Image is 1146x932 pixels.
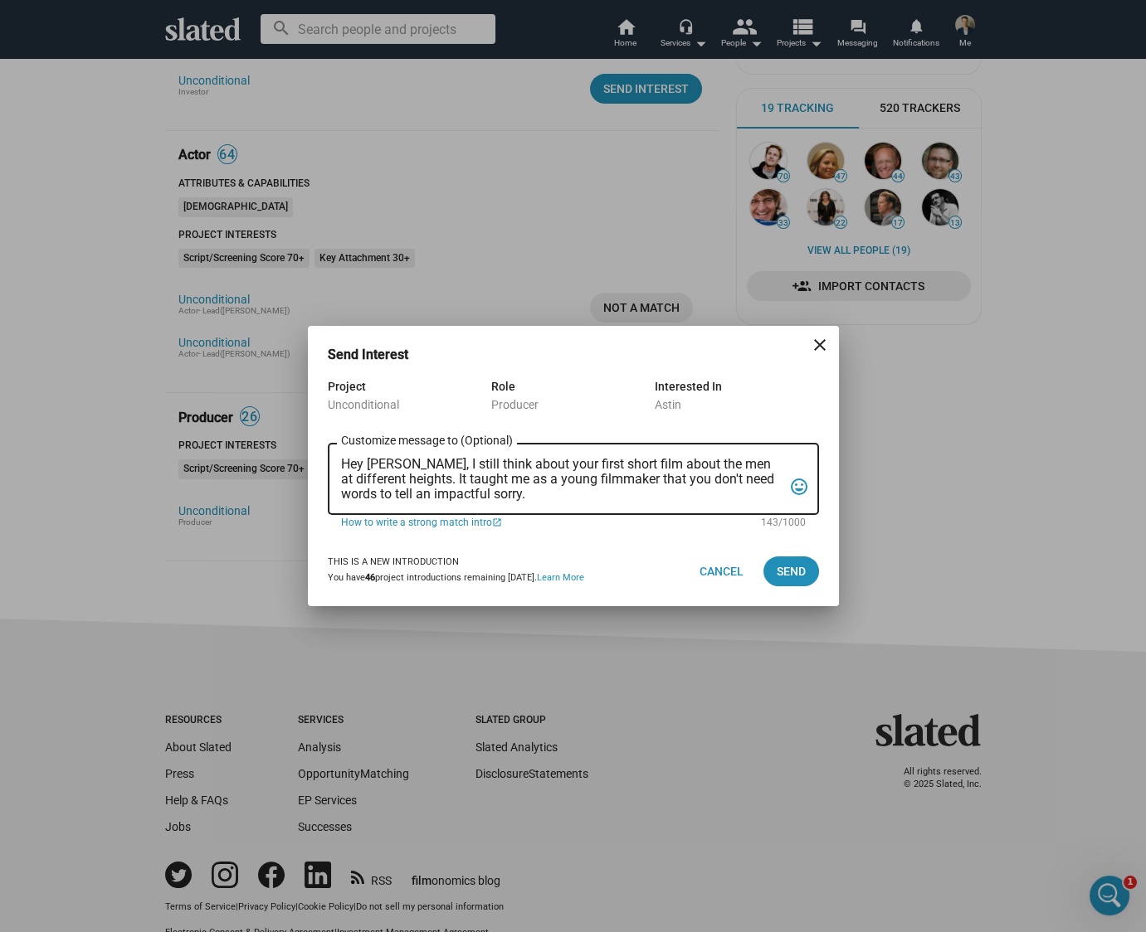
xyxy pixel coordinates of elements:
[686,556,757,586] button: Cancel
[328,376,491,396] div: Project
[328,346,432,363] h3: Send Interest
[810,335,830,355] mat-icon: close
[491,376,655,396] div: Role
[328,556,459,567] strong: This is a new introduction
[341,515,749,530] a: How to write a strong match intro
[761,517,806,530] mat-hint: 143/1000
[365,572,375,583] b: 46
[777,556,806,586] span: Send
[655,396,818,413] div: Astin
[491,396,655,413] div: Producer
[328,396,491,413] div: Unconditional
[537,572,584,583] a: Learn More
[328,572,584,585] div: You have project introductions remaining [DATE].
[789,474,809,500] mat-icon: tag_faces
[700,556,744,586] span: Cancel
[655,376,818,396] div: Interested In
[492,517,502,530] mat-icon: open_in_new
[763,556,819,586] button: Send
